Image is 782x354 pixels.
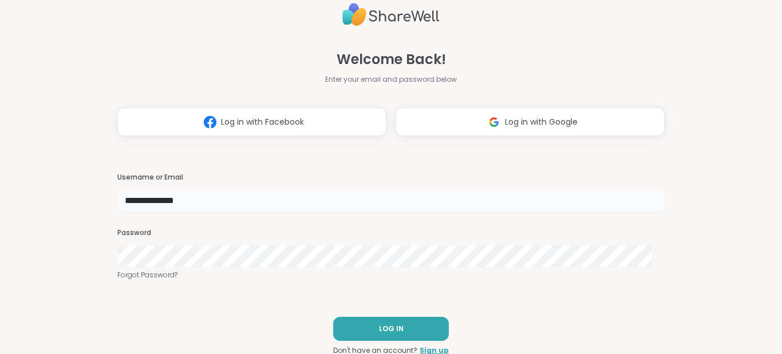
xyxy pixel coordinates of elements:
[117,228,665,238] h3: Password
[117,108,386,136] button: Log in with Facebook
[505,116,578,128] span: Log in with Google
[199,112,221,133] img: ShareWell Logomark
[483,112,505,133] img: ShareWell Logomark
[117,173,665,182] h3: Username or Email
[221,116,304,128] span: Log in with Facebook
[337,49,446,70] span: Welcome Back!
[325,74,457,85] span: Enter your email and password below
[117,270,665,280] a: Forgot Password?
[333,317,449,341] button: LOG IN
[379,324,404,334] span: LOG IN
[396,108,665,136] button: Log in with Google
